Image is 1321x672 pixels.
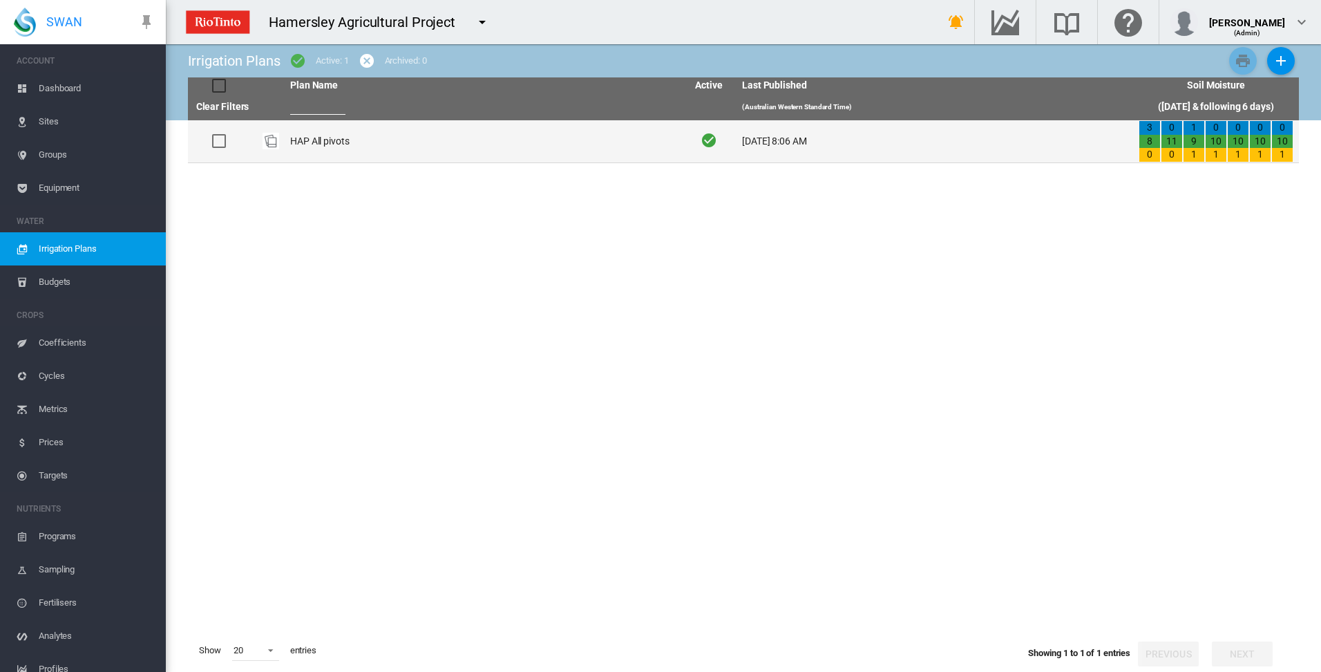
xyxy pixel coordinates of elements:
md-icon: Click here for help [1112,14,1145,30]
div: 9 [1184,135,1204,149]
md-icon: Search the knowledge base [1050,14,1083,30]
th: ([DATE] & following 6 days) [1133,94,1299,120]
div: 0 [1161,121,1182,135]
span: Coefficients [39,326,155,360]
div: 1 [1184,121,1204,135]
span: WATER [17,210,155,232]
span: Irrigation Plans [39,232,155,265]
img: SWAN-Landscape-Logo-Colour-drop.png [14,8,36,37]
div: [PERSON_NAME] [1209,10,1285,24]
span: SWAN [46,13,82,30]
div: 0 [1228,121,1248,135]
md-icon: icon-bell-ring [948,14,964,30]
button: Add New Plan [1267,47,1295,75]
div: 11 [1161,135,1182,149]
th: Active [681,77,736,94]
span: Fertilisers [39,586,155,619]
button: icon-bell-ring [942,8,970,36]
span: Dashboard [39,72,155,105]
span: Budgets [39,265,155,299]
span: (Admin) [1234,29,1261,37]
th: (Australian Western Standard Time) [736,94,1133,120]
div: Irrigation Plans [188,51,280,71]
span: ACCOUNT [17,50,155,72]
button: icon-menu-down [468,8,496,36]
div: Active: 1 [316,55,348,67]
md-icon: icon-chevron-down [1293,14,1310,30]
button: Previous [1138,642,1199,666]
div: Plan Id: 17653 [263,133,279,149]
th: Plan Name [285,77,681,94]
span: CROPS [17,304,155,326]
md-icon: icon-checkbox-marked-circle [289,53,306,69]
span: Prices [39,426,155,459]
div: 10 [1228,135,1248,149]
div: 10 [1206,135,1226,149]
div: 0 [1139,148,1160,162]
span: Showing 1 to 1 of 1 entries [1028,648,1130,658]
div: 20 [234,645,243,655]
span: Targets [39,459,155,492]
div: 0 [1272,121,1293,135]
md-icon: icon-cancel [359,53,375,69]
md-icon: Go to the Data Hub [989,14,1022,30]
button: Next [1212,642,1273,666]
span: Show [193,639,227,662]
img: ZPXdBAAAAAElFTkSuQmCC [180,5,255,39]
div: 0 [1206,121,1226,135]
td: HAP All pivots [285,120,681,162]
md-icon: icon-plus [1273,53,1289,69]
span: Groups [39,138,155,171]
a: Clear Filters [196,101,249,112]
span: Analytes [39,619,155,653]
span: Equipment [39,171,155,205]
span: NUTRIENTS [17,498,155,520]
div: 1 [1250,148,1271,162]
img: profile.jpg [1170,8,1198,36]
div: 10 [1272,135,1293,149]
th: Soil Moisture [1133,77,1299,94]
div: 0 [1250,121,1271,135]
td: [DATE] 8:06 AM [736,120,1133,162]
span: entries [285,639,322,662]
div: 1 [1184,148,1204,162]
span: Sampling [39,553,155,586]
span: Sites [39,105,155,138]
span: Cycles [39,360,155,393]
div: 3 [1139,121,1160,135]
span: Metrics [39,393,155,426]
img: product-image-placeholder.png [263,133,279,149]
div: 1 [1206,148,1226,162]
div: Hamersley Agricultural Project [269,12,468,32]
md-icon: icon-menu-down [474,14,491,30]
div: Archived: 0 [385,55,427,67]
div: 1 [1272,148,1293,162]
div: 10 [1250,135,1271,149]
button: Print Irrigation Plans [1229,47,1257,75]
td: 3 8 0 0 11 0 1 9 1 0 10 1 0 10 1 0 10 1 0 10 1 [1133,120,1299,162]
span: Programs [39,520,155,553]
md-icon: icon-printer [1235,53,1251,69]
th: Last Published [736,77,1133,94]
md-icon: icon-pin [138,14,155,30]
div: 8 [1139,135,1160,149]
div: 0 [1161,148,1182,162]
div: 1 [1228,148,1248,162]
